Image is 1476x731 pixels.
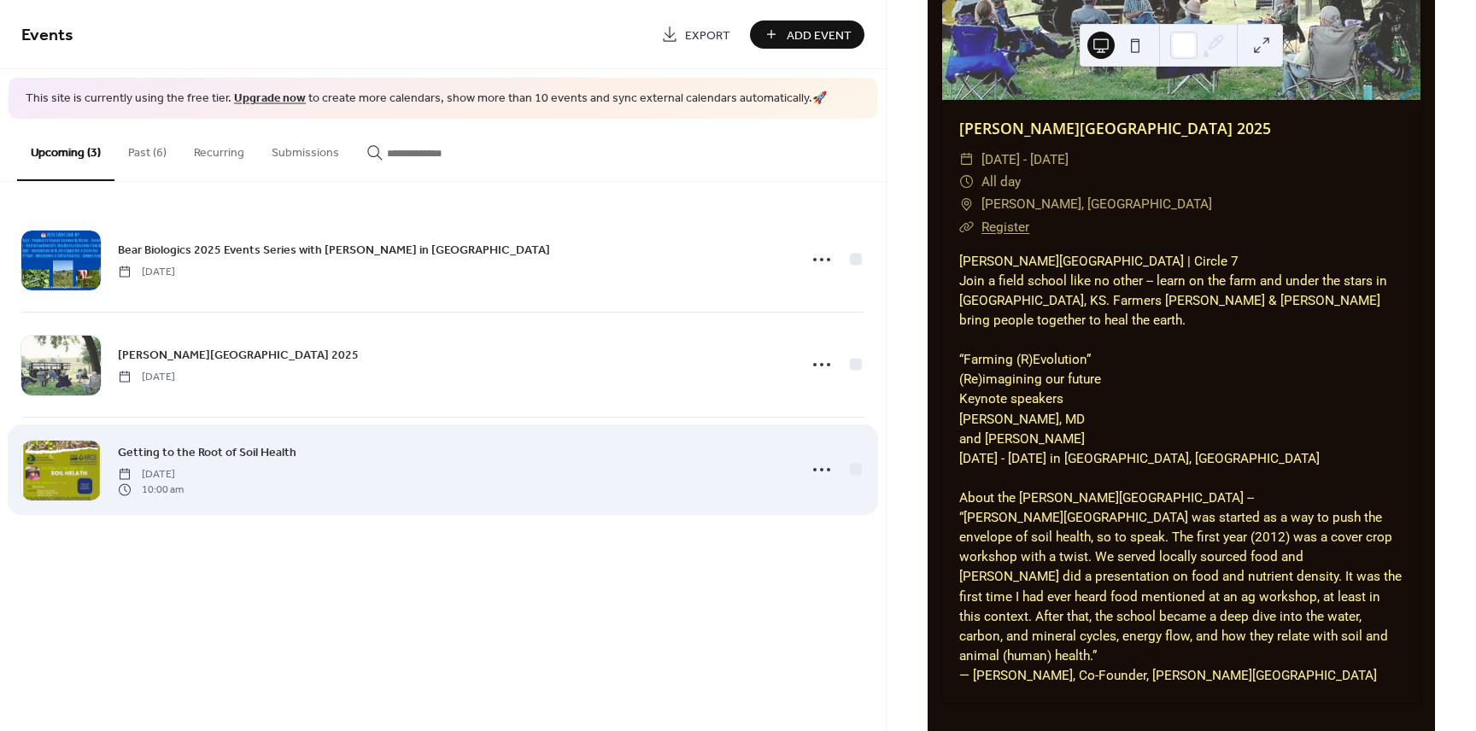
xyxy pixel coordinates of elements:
div: ​ [959,216,975,238]
button: Submissions [258,119,353,179]
a: Register [981,219,1029,235]
span: [PERSON_NAME], [GEOGRAPHIC_DATA] [981,193,1212,215]
div: ​ [959,171,975,193]
div: ​ [959,149,975,171]
span: Export [685,26,730,44]
a: [PERSON_NAME][GEOGRAPHIC_DATA] 2025 [118,345,359,365]
span: [DATE] - [DATE] [981,149,1069,171]
span: All day [981,171,1021,193]
a: Export [648,20,743,49]
span: Events [21,19,73,52]
button: Past (6) [114,119,180,179]
span: [DATE] [118,466,184,482]
a: Upgrade now [234,87,306,110]
span: [DATE] [118,264,175,279]
span: Bear Biologics 2025 Events Series with [PERSON_NAME] in [GEOGRAPHIC_DATA] [118,241,550,259]
button: Upcoming (3) [17,119,114,181]
div: ​ [959,193,975,215]
span: This site is currently using the free tier. to create more calendars, show more than 10 events an... [26,91,827,108]
span: Add Event [787,26,852,44]
div: [PERSON_NAME][GEOGRAPHIC_DATA] | Circle 7 Join a field school like no other -- learn on the farm ... [942,252,1420,686]
span: Getting to the Root of Soil Health [118,443,296,461]
span: [DATE] [118,369,175,384]
button: Add Event [750,20,864,49]
a: [PERSON_NAME][GEOGRAPHIC_DATA] 2025 [959,118,1271,138]
span: 10:00 am [118,482,184,498]
span: [PERSON_NAME][GEOGRAPHIC_DATA] 2025 [118,346,359,364]
a: Bear Biologics 2025 Events Series with [PERSON_NAME] in [GEOGRAPHIC_DATA] [118,240,550,260]
button: Recurring [180,119,258,179]
a: Getting to the Root of Soil Health [118,442,296,462]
